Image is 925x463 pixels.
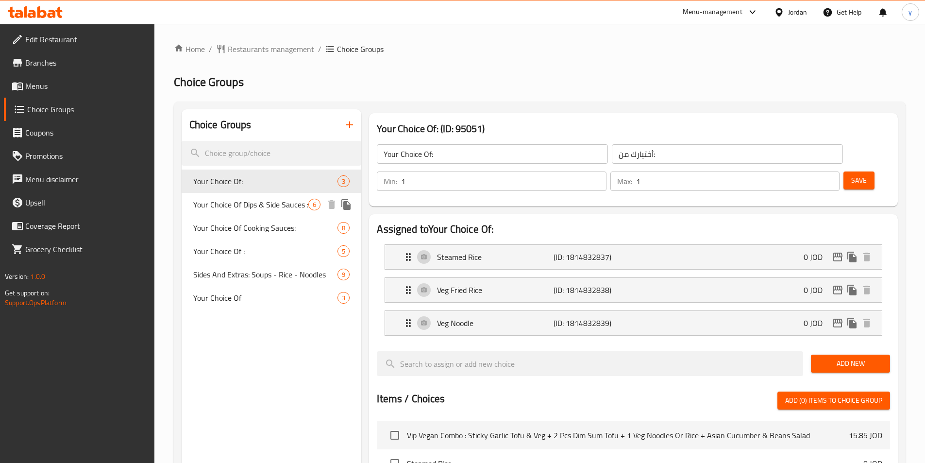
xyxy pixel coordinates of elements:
[182,141,362,166] input: search
[182,170,362,193] div: Your Choice Of:3
[4,214,154,238] a: Coverage Report
[4,191,154,214] a: Upsell
[377,274,890,307] li: Expand
[804,284,830,296] p: 0 JOD
[777,392,890,410] button: Add (0) items to choice group
[182,263,362,286] div: Sides And Extras: Soups - Rice - Noodles9
[338,177,349,186] span: 3
[318,43,321,55] li: /
[337,292,350,304] div: Choices
[377,392,445,406] h2: Items / Choices
[811,355,890,373] button: Add New
[437,251,553,263] p: Steamed Rice
[339,197,353,212] button: duplicate
[845,316,859,330] button: duplicate
[377,351,803,376] input: search
[377,121,890,137] h3: Your Choice Of: (ID: 95051)
[785,394,882,407] span: Add (0) items to choice group
[5,296,67,309] a: Support.OpsPlatform
[193,269,338,280] span: Sides And Extras: Soups - Rice - Noodles
[849,429,882,441] p: 15.85 JOD
[25,150,147,162] span: Promotions
[407,429,849,441] span: Vip Vegan Combo : Sticky Garlic Tofu & Veg + 2 Pcs Dim Sum Tofu + 1 Veg Noodles Or Rice + Asian C...
[25,57,147,69] span: Branches
[27,103,147,115] span: Choice Groups
[851,174,867,187] span: Save
[25,197,147,208] span: Upsell
[338,270,349,279] span: 9
[830,283,845,297] button: edit
[788,7,807,17] div: Jordan
[804,251,830,263] p: 0 JOD
[5,287,50,299] span: Get support on:
[182,286,362,309] div: Your Choice Of3
[843,171,875,189] button: Save
[209,43,212,55] li: /
[337,222,350,234] div: Choices
[859,283,874,297] button: delete
[337,175,350,187] div: Choices
[4,121,154,144] a: Coupons
[193,245,338,257] span: Your Choice Of :
[377,307,890,340] li: Expand
[25,34,147,45] span: Edit Restaurant
[338,223,349,233] span: 8
[4,144,154,168] a: Promotions
[182,193,362,216] div: Your Choice Of Dips & Side Sauces :6deleteduplicate
[804,317,830,329] p: 0 JOD
[819,358,882,370] span: Add New
[193,199,309,210] span: Your Choice Of Dips & Side Sauces :
[25,127,147,138] span: Coupons
[182,240,362,263] div: Your Choice Of :5
[384,175,397,187] p: Min:
[4,51,154,74] a: Branches
[30,270,45,283] span: 1.0.0
[859,316,874,330] button: delete
[4,74,154,98] a: Menus
[189,118,252,132] h2: Choice Groups
[683,6,742,18] div: Menu-management
[845,283,859,297] button: duplicate
[309,200,320,209] span: 6
[4,168,154,191] a: Menu disclaimer
[5,270,29,283] span: Version:
[554,284,631,296] p: (ID: 1814832838)
[324,197,339,212] button: delete
[193,175,338,187] span: Your Choice Of:
[193,222,338,234] span: Your Choice Of Cooking Sauces:
[308,199,320,210] div: Choices
[377,222,890,237] h2: Assigned to Your Choice Of:
[174,43,205,55] a: Home
[859,250,874,264] button: delete
[4,28,154,51] a: Edit Restaurant
[193,292,338,304] span: Your Choice Of
[4,238,154,261] a: Grocery Checklist
[617,175,632,187] p: Max:
[830,250,845,264] button: edit
[437,284,553,296] p: Veg Fried Rice
[908,7,912,17] span: y
[554,317,631,329] p: (ID: 1814832839)
[174,43,906,55] nav: breadcrumb
[337,43,384,55] span: Choice Groups
[337,245,350,257] div: Choices
[216,43,314,55] a: Restaurants management
[25,80,147,92] span: Menus
[338,293,349,303] span: 3
[845,250,859,264] button: duplicate
[554,251,631,263] p: (ID: 1814832837)
[4,98,154,121] a: Choice Groups
[437,317,553,329] p: Veg Noodle
[385,311,882,335] div: Expand
[338,247,349,256] span: 5
[385,278,882,302] div: Expand
[25,220,147,232] span: Coverage Report
[385,245,882,269] div: Expand
[830,316,845,330] button: edit
[337,269,350,280] div: Choices
[182,216,362,240] div: Your Choice Of Cooking Sauces:8
[25,173,147,185] span: Menu disclaimer
[228,43,314,55] span: Restaurants management
[25,243,147,255] span: Grocery Checklist
[385,425,405,446] span: Select choice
